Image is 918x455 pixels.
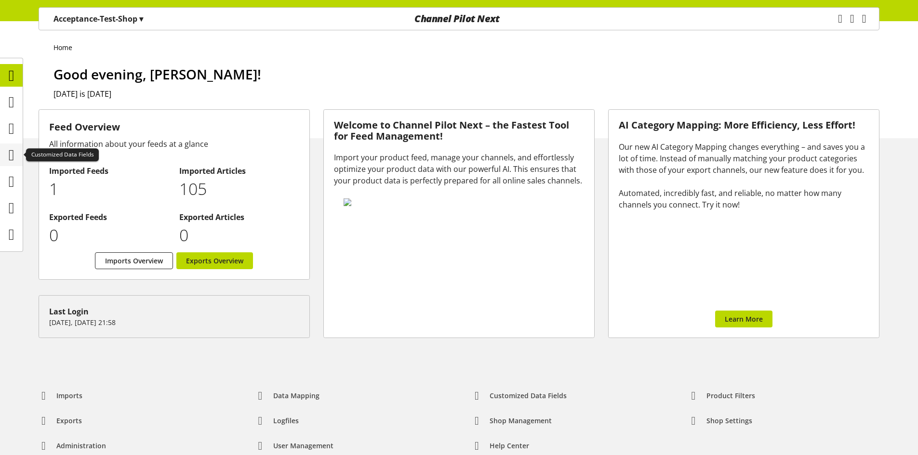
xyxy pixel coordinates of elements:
a: Shop Settings [681,412,760,429]
span: Customized Data Fields [490,390,567,401]
div: All information about your feeds at a glance [49,138,299,150]
span: Shop Settings [706,416,752,426]
div: Import your product feed, manage your channels, and effortlessly optimize your product data with ... [334,152,584,186]
a: Logfiles [248,412,306,429]
a: Imports Overview [95,252,173,269]
span: Exports Overview [186,256,243,266]
span: Data Mapping [273,390,319,401]
span: Learn More [725,314,763,324]
a: Learn More [715,311,772,327]
p: 0 [179,223,299,247]
span: Logfiles [273,416,299,426]
a: Customized Data Fields [464,387,574,404]
nav: main navigation [39,7,879,30]
img: 78e1b9dcff1e8392d83655fcfc870417.svg [344,198,572,206]
span: Imports Overview [105,256,163,266]
a: Product Filters [681,387,763,404]
h2: [DATE] is [DATE] [53,88,879,100]
span: Product Filters [706,390,755,401]
div: Our new AI Category Mapping changes everything – and saves you a lot of time. Instead of manually... [619,141,869,210]
p: 105 [179,177,299,201]
p: Acceptance-Test-Shop [53,13,143,25]
span: ▾ [139,13,143,24]
span: Shop Management [490,416,552,426]
a: Data Mapping [248,387,327,404]
span: Imports [56,390,82,401]
h2: Exported Articles [179,211,299,223]
a: Shop Management [464,412,559,429]
div: Customized Data Fields [26,148,99,162]
a: Exports [31,412,90,429]
p: 0 [49,223,169,247]
a: User Management [248,437,341,455]
a: Imports [31,387,90,404]
span: User Management [273,441,333,451]
h2: Imported Feeds [49,165,169,177]
span: Good evening, [PERSON_NAME]! [53,65,261,83]
span: Help center [490,441,529,451]
h3: Welcome to Channel Pilot Next – the Fastest Tool for Feed Management! [334,120,584,142]
a: Exports Overview [176,252,253,269]
h2: Imported Articles [179,165,299,177]
h3: Feed Overview [49,120,299,134]
p: 1 [49,177,169,201]
span: Administration [56,441,106,451]
div: Last Login [49,306,299,317]
h2: Exported Feeds [49,211,169,223]
a: Help center [464,437,537,455]
p: [DATE], [DATE] 21:58 [49,317,299,327]
h3: AI Category Mapping: More Efficiency, Less Effort! [619,120,869,131]
a: Administration [31,437,114,455]
span: Exports [56,416,82,426]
